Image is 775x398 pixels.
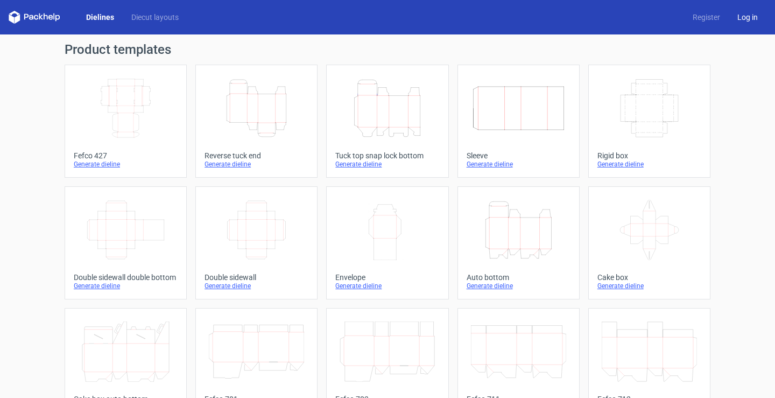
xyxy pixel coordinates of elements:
div: Rigid box [597,151,701,160]
a: Reverse tuck endGenerate dieline [195,65,318,178]
div: Cake box [597,273,701,282]
div: Auto bottom [467,273,570,282]
h1: Product templates [65,43,710,56]
div: Generate dieline [467,160,570,169]
div: Envelope [335,273,439,282]
a: Cake boxGenerate dieline [588,186,710,299]
div: Generate dieline [74,282,178,290]
div: Reverse tuck end [205,151,308,160]
a: Auto bottomGenerate dieline [457,186,580,299]
div: Fefco 427 [74,151,178,160]
a: SleeveGenerate dieline [457,65,580,178]
a: Tuck top snap lock bottomGenerate dieline [326,65,448,178]
div: Generate dieline [597,282,701,290]
div: Double sidewall [205,273,308,282]
a: Fefco 427Generate dieline [65,65,187,178]
div: Generate dieline [335,160,439,169]
a: Diecut layouts [123,12,187,23]
div: Double sidewall double bottom [74,273,178,282]
div: Sleeve [467,151,570,160]
a: Double sidewall double bottomGenerate dieline [65,186,187,299]
div: Generate dieline [597,160,701,169]
div: Tuck top snap lock bottom [335,151,439,160]
a: Log in [729,12,766,23]
a: Dielines [77,12,123,23]
div: Generate dieline [205,282,308,290]
div: Generate dieline [205,160,308,169]
a: EnvelopeGenerate dieline [326,186,448,299]
div: Generate dieline [467,282,570,290]
div: Generate dieline [335,282,439,290]
a: Register [684,12,729,23]
div: Generate dieline [74,160,178,169]
a: Double sidewallGenerate dieline [195,186,318,299]
a: Rigid boxGenerate dieline [588,65,710,178]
